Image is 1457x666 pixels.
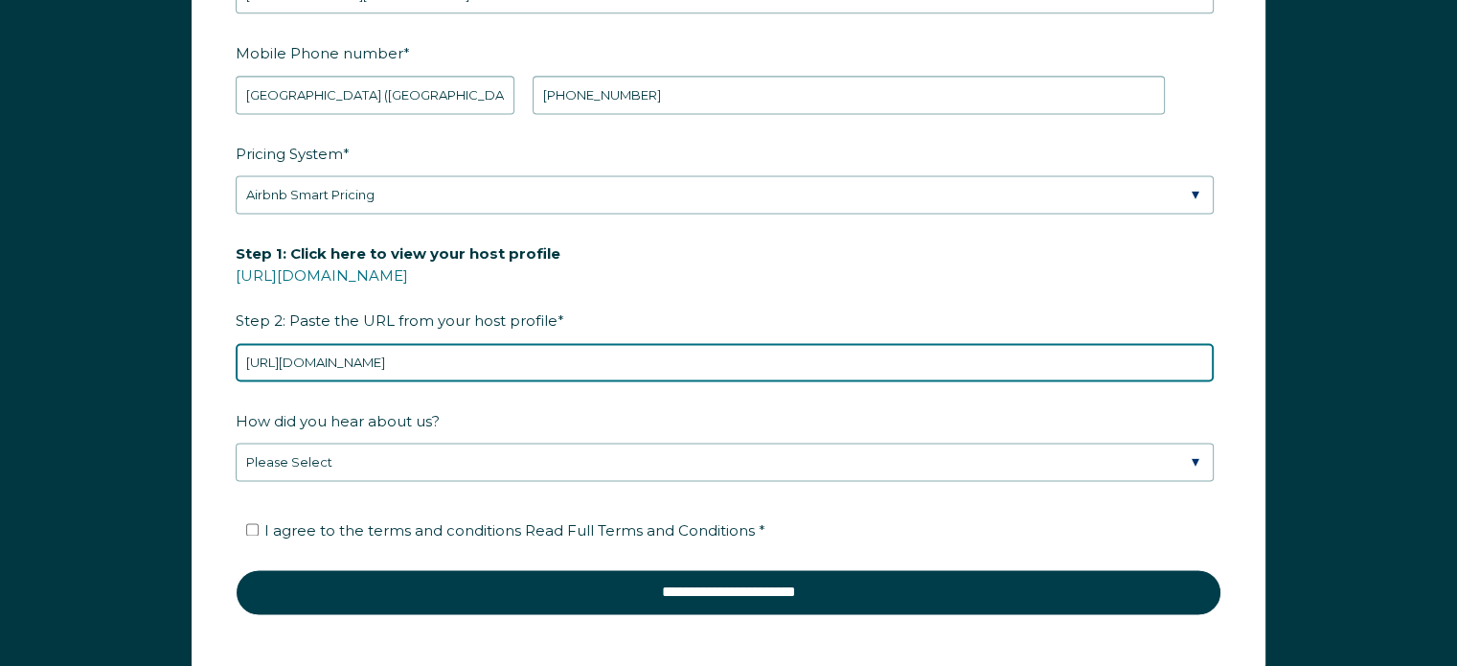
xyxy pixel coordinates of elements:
span: Step 2: Paste the URL from your host profile [236,239,560,335]
input: airbnb.com/users/show/12345 [236,343,1214,381]
a: Read Full Terms and Conditions [521,521,759,540]
span: Read Full Terms and Conditions [525,521,755,540]
span: Pricing System [236,139,343,169]
span: Mobile Phone number [236,38,403,68]
span: I agree to the terms and conditions [264,521,765,540]
input: I agree to the terms and conditions Read Full Terms and Conditions * [246,523,259,536]
span: How did you hear about us? [236,406,440,436]
span: Step 1: Click here to view your host profile [236,239,560,268]
a: [URL][DOMAIN_NAME] [236,266,408,285]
